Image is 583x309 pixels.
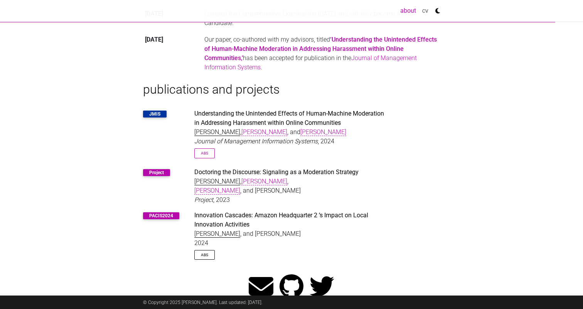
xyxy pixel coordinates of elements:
a: PACIS2024 [149,213,173,218]
a: [PERSON_NAME] [241,128,287,136]
em: Project [194,196,213,203]
div: , 2024 [194,137,388,146]
a: JMIS [149,111,160,117]
a: email [249,273,273,302]
div: Understanding the Unintended Effects of Human-Machine Moderation in Addressing Harassment within ... [194,109,388,128]
div: © Copyright 2025 [PERSON_NAME]. Last updated: [DATE]. [137,296,446,309]
div: , and [PERSON_NAME] [194,229,388,238]
a: [PERSON_NAME] [194,187,240,195]
th: [DATE] [143,32,202,76]
a: Abs [194,250,215,260]
a: GitHub [280,273,303,302]
a: publications and projects [143,82,280,97]
a: [PERSON_NAME] [300,128,346,136]
a: Twitter [310,273,334,302]
a: Project [149,170,164,175]
div: , 2023 [194,195,388,205]
div: , , , and [PERSON_NAME] [194,177,388,195]
div: 2024 [194,238,388,248]
em: [PERSON_NAME] [194,128,240,136]
a: about [397,3,419,18]
a: cv [419,3,431,18]
a: [PERSON_NAME] [241,178,287,185]
em: Journal of Management Information Systems [194,138,318,145]
em: [PERSON_NAME] [194,230,240,238]
em: [PERSON_NAME] [194,178,240,185]
td: Our paper, co-authored with my advisors, titled has been accepted for publication in the . [202,32,440,76]
div: Innovation Cascades: Amazon Headquarter 2 ’s Impact on Local Innovation Activities [194,211,388,229]
a: ‘Understanding the Unintended Effects of Human-Machine Moderation in Addressing Harassment within... [204,36,437,62]
div: Doctoring the Discourse: Signaling as a Moderation Strategy [194,168,388,177]
a: Abs [194,148,215,158]
div: , , and [194,128,388,137]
